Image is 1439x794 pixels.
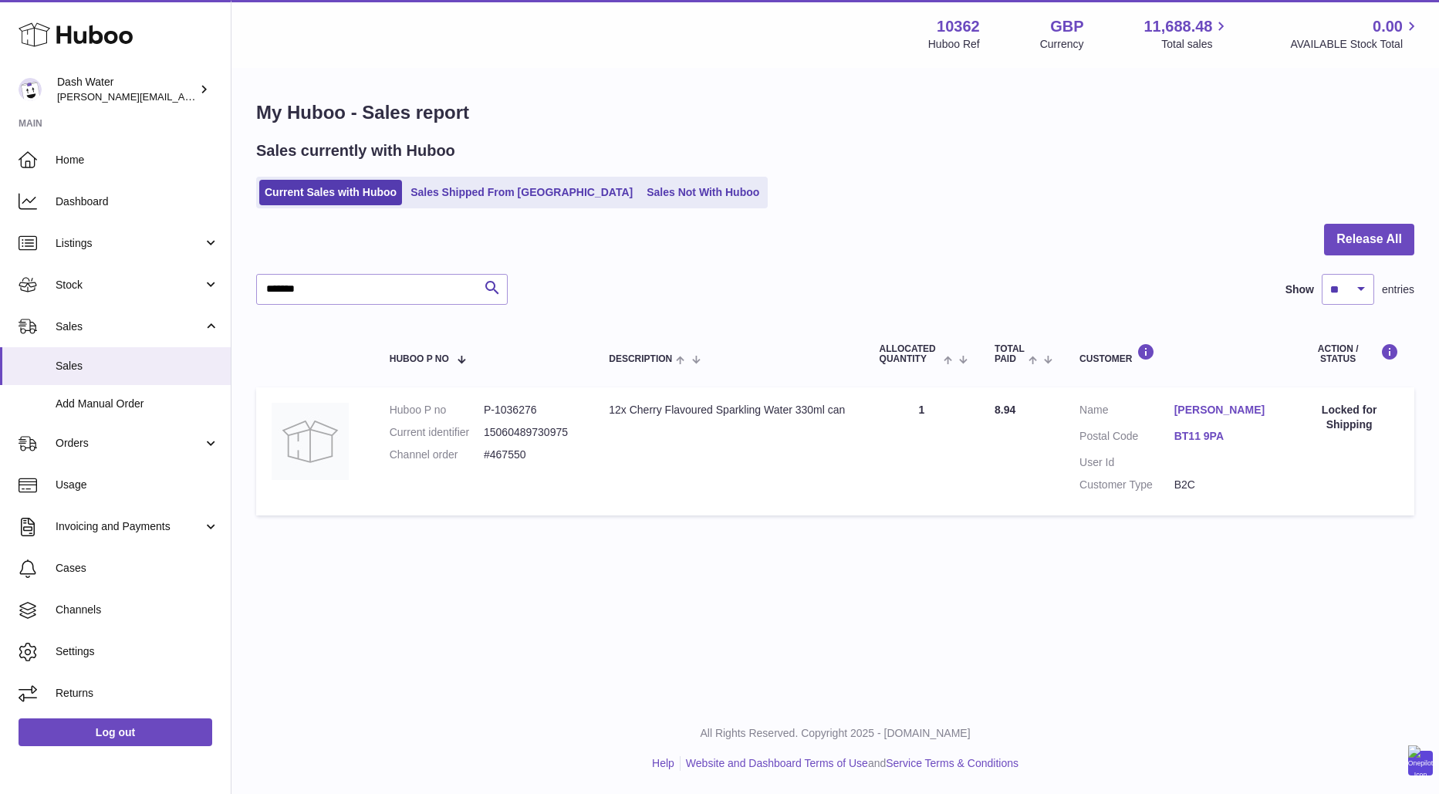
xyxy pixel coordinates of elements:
[1299,403,1399,432] div: Locked for Shipping
[1174,429,1269,444] a: BT11 9PA
[56,603,219,617] span: Channels
[1324,224,1414,255] button: Release All
[886,757,1018,769] a: Service Terms & Conditions
[1079,403,1174,421] dt: Name
[56,278,203,292] span: Stock
[259,180,402,205] a: Current Sales with Huboo
[1174,478,1269,492] dd: B2C
[484,448,578,462] dd: #467550
[56,478,219,492] span: Usage
[244,726,1427,741] p: All Rights Reserved. Copyright 2025 - [DOMAIN_NAME]
[1050,16,1083,37] strong: GBP
[390,403,484,417] dt: Huboo P no
[681,756,1018,771] li: and
[390,425,484,440] dt: Current identifier
[880,344,940,364] span: ALLOCATED Quantity
[864,387,979,515] td: 1
[484,403,578,417] dd: P-1036276
[390,354,449,364] span: Huboo P no
[19,78,42,101] img: james@dash-water.com
[56,686,219,701] span: Returns
[405,180,638,205] a: Sales Shipped From [GEOGRAPHIC_DATA]
[1174,403,1269,417] a: [PERSON_NAME]
[256,100,1414,125] h1: My Huboo - Sales report
[686,757,868,769] a: Website and Dashboard Terms of Use
[56,319,203,334] span: Sales
[56,194,219,209] span: Dashboard
[1143,16,1230,52] a: 11,688.48 Total sales
[652,757,674,769] a: Help
[484,425,578,440] dd: 15060489730975
[609,354,672,364] span: Description
[1079,455,1174,470] dt: User Id
[1299,343,1399,364] div: Action / Status
[1079,478,1174,492] dt: Customer Type
[641,180,765,205] a: Sales Not With Huboo
[995,344,1025,364] span: Total paid
[1040,37,1084,52] div: Currency
[56,644,219,659] span: Settings
[1143,16,1212,37] span: 11,688.48
[1382,282,1414,297] span: entries
[928,37,980,52] div: Huboo Ref
[19,718,212,746] a: Log out
[995,404,1015,416] span: 8.94
[390,448,484,462] dt: Channel order
[57,75,196,104] div: Dash Water
[56,236,203,251] span: Listings
[256,140,455,161] h2: Sales currently with Huboo
[1290,16,1420,52] a: 0.00 AVAILABLE Stock Total
[56,519,203,534] span: Invoicing and Payments
[609,403,848,417] div: 12x Cherry Flavoured Sparkling Water 330ml can
[1373,16,1403,37] span: 0.00
[56,397,219,411] span: Add Manual Order
[57,90,309,103] span: [PERSON_NAME][EMAIL_ADDRESS][DOMAIN_NAME]
[272,403,349,480] img: no-photo.jpg
[56,561,219,576] span: Cases
[937,16,980,37] strong: 10362
[56,359,219,373] span: Sales
[56,436,203,451] span: Orders
[56,153,219,167] span: Home
[1161,37,1230,52] span: Total sales
[1079,343,1268,364] div: Customer
[1290,37,1420,52] span: AVAILABLE Stock Total
[1079,429,1174,448] dt: Postal Code
[1285,282,1314,297] label: Show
